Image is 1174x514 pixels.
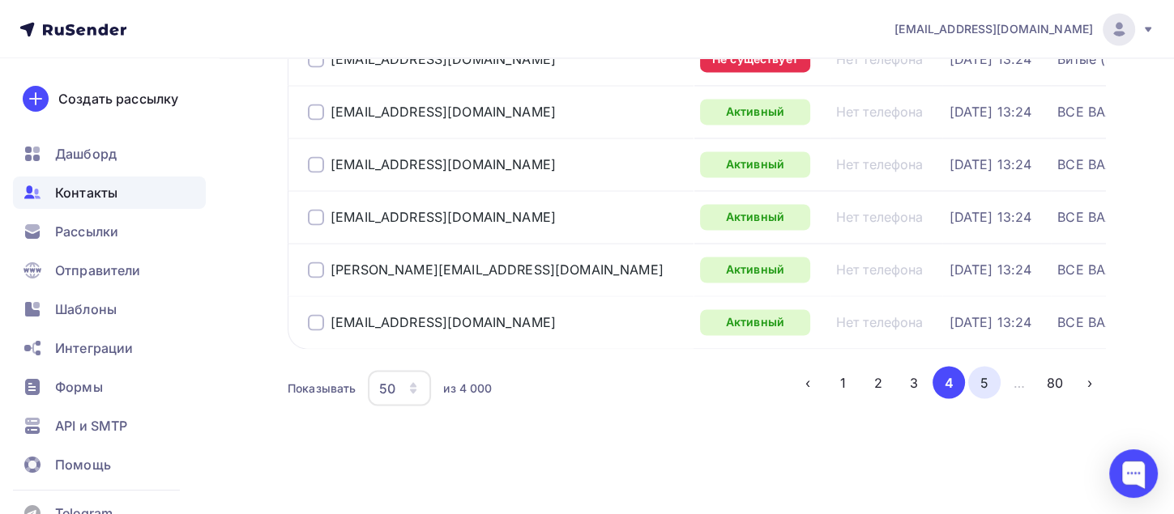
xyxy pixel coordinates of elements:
a: Активный [700,99,810,125]
div: Показывать [288,380,356,396]
a: [EMAIL_ADDRESS][DOMAIN_NAME] [331,156,556,172]
a: Формы [13,371,206,403]
a: Контакты [13,176,206,209]
button: Go to page 3 [898,366,930,398]
span: Рассылки [55,222,118,241]
span: Контакты [55,183,117,202]
a: [DATE] 13:24 [949,314,1031,330]
a: Нет телефона [836,261,924,278]
a: Рассылки [13,215,206,248]
a: Дашборд [13,138,206,170]
span: Интеграции [55,338,133,358]
ul: Pagination [792,366,1106,398]
a: [DATE] 13:24 [949,261,1031,278]
a: [DATE] 13:24 [949,104,1031,120]
a: [EMAIL_ADDRESS][DOMAIN_NAME] [331,314,556,330]
button: Go to page 2 [862,366,894,398]
a: Нет телефона [836,156,924,172]
span: Дашборд [55,144,117,164]
a: [EMAIL_ADDRESS][DOMAIN_NAME] [894,13,1155,45]
button: Go to page 4 [933,366,965,398]
a: [DATE] 13:24 [949,51,1031,67]
a: Активный [700,204,810,230]
a: [EMAIL_ADDRESS][DOMAIN_NAME] [331,104,556,120]
a: [PERSON_NAME][EMAIL_ADDRESS][DOMAIN_NAME] [331,261,664,278]
a: Нет телефона [836,209,924,225]
button: Go to previous page [792,366,824,398]
span: Формы [55,377,103,397]
a: Активный [700,257,810,282]
a: [DATE] 13:24 [949,156,1031,172]
a: [EMAIL_ADDRESS][DOMAIN_NAME] [331,51,556,67]
span: Помощь [55,455,111,474]
a: Шаблоны [13,293,206,325]
button: 50 [367,369,432,406]
button: Go to page 1 [827,366,860,398]
a: Нет телефона [836,104,924,120]
button: Go to page 80 [1039,366,1071,398]
a: Активный [700,151,810,177]
div: Создать рассылку [58,89,178,108]
a: Нет телефона [836,314,924,330]
span: API и SMTP [55,416,127,435]
a: [EMAIL_ADDRESS][DOMAIN_NAME] [331,209,556,225]
a: Активный [700,309,810,335]
a: Не существует [700,46,810,72]
button: Go to next page [1074,366,1106,398]
div: 50 [379,378,395,397]
span: [EMAIL_ADDRESS][DOMAIN_NAME] [894,21,1093,37]
span: Отправители [55,261,141,280]
a: Отправители [13,254,206,287]
a: [DATE] 13:24 [949,209,1031,225]
a: Нет телефона [836,51,924,67]
span: Шаблоны [55,299,117,319]
div: из 4 000 [443,380,492,396]
button: Go to page 5 [968,366,1001,398]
